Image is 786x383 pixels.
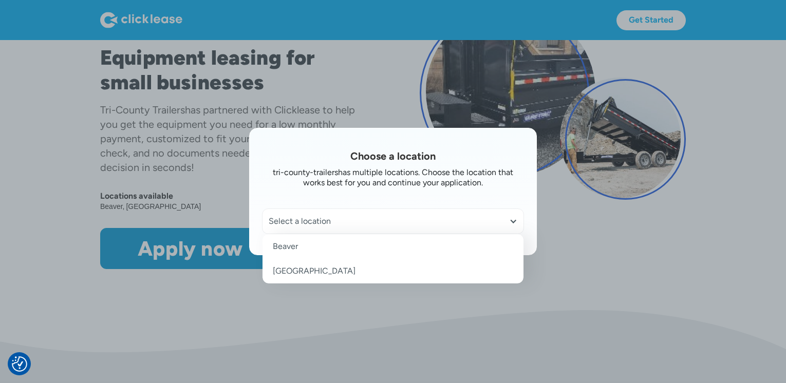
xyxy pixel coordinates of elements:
[262,149,524,163] h1: Choose a location
[263,234,523,283] nav: Select a location
[12,356,27,372] button: Consent Preferences
[303,167,513,187] div: has multiple locations. Choose the location that works best for you and continue your application.
[263,234,523,259] a: Beaver
[263,209,523,234] div: Select a location
[269,216,517,226] div: Select a location
[263,259,523,283] a: [GEOGRAPHIC_DATA]
[12,356,27,372] img: Revisit consent button
[273,167,338,177] div: tri-county-trailers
